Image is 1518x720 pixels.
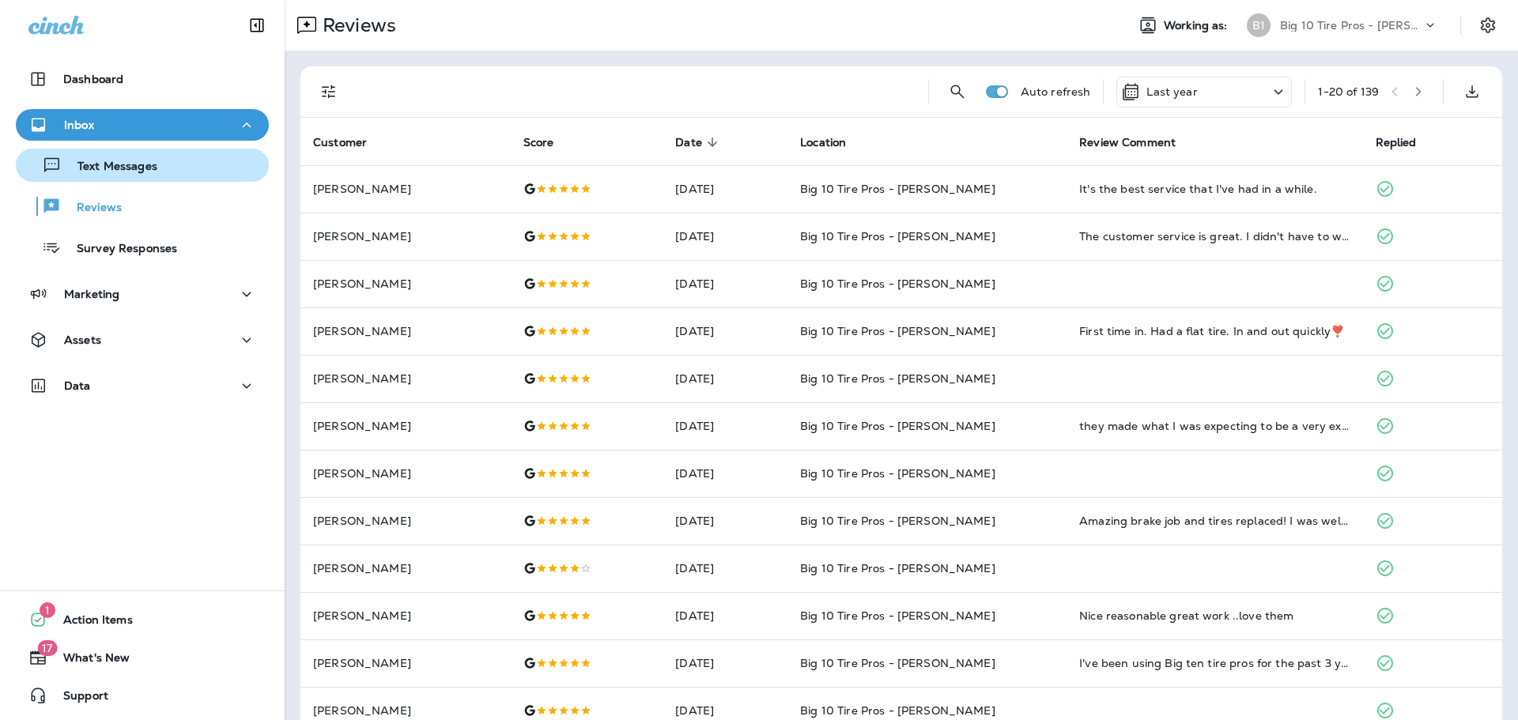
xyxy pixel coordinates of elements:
div: It's the best service that I've had in a while. [1079,181,1350,197]
td: [DATE] [663,307,787,355]
span: Date [675,135,723,149]
button: Dashboard [16,63,269,95]
span: Big 10 Tire Pros - [PERSON_NAME] [800,419,995,433]
div: First time in. Had a flat tire. In and out quickly❣️ [1079,323,1350,339]
td: [DATE] [663,545,787,592]
p: [PERSON_NAME] [313,562,498,575]
span: Big 10 Tire Pros - [PERSON_NAME] [800,324,995,338]
span: 17 [37,640,57,656]
p: Reviews [61,201,122,216]
button: Text Messages [16,149,269,182]
span: Score [523,136,554,149]
button: Marketing [16,278,269,310]
div: Nice reasonable great work ..love them [1079,608,1350,624]
p: [PERSON_NAME] [313,420,498,432]
p: [PERSON_NAME] [313,609,498,622]
span: Replied [1376,135,1437,149]
p: Marketing [64,288,119,300]
button: Settings [1474,11,1502,40]
p: [PERSON_NAME] [313,515,498,527]
td: [DATE] [663,213,787,260]
p: Auto refresh [1021,85,1091,98]
p: [PERSON_NAME] [313,657,498,669]
span: Location [800,135,867,149]
span: Support [47,689,108,708]
span: Big 10 Tire Pros - [PERSON_NAME] [800,277,995,291]
span: Score [523,135,575,149]
span: Customer [313,135,387,149]
span: Big 10 Tire Pros - [PERSON_NAME] [800,371,995,386]
button: Assets [16,324,269,356]
span: Big 10 Tire Pros - [PERSON_NAME] [800,229,995,243]
button: Collapse Sidebar [235,9,279,41]
p: [PERSON_NAME] [313,325,498,337]
span: Replied [1376,136,1417,149]
span: Working as: [1164,19,1231,32]
span: Big 10 Tire Pros - [PERSON_NAME] [800,182,995,196]
p: Data [64,379,91,392]
button: Filters [313,76,345,107]
span: What's New [47,651,130,670]
button: Data [16,370,269,401]
p: Survey Responses [61,242,177,257]
span: Big 10 Tire Pros - [PERSON_NAME] [800,466,995,481]
span: Review Comment [1079,135,1196,149]
p: [PERSON_NAME] [313,467,498,480]
span: Customer [313,136,367,149]
div: I've been using Big ten tire pros for the past 3 years and I've had nothing but excellent service. [1079,655,1350,671]
p: [PERSON_NAME] [313,230,498,243]
span: Review Comment [1079,136,1176,149]
div: B1 [1247,13,1271,37]
td: [DATE] [663,355,787,402]
p: Text Messages [62,160,157,175]
td: [DATE] [663,450,787,497]
p: [PERSON_NAME] [313,372,498,385]
div: The customer service is great. I didn't have to wait all day to get my car back and I was satisfi... [1079,228,1350,244]
span: Big 10 Tire Pros - [PERSON_NAME] [800,561,995,575]
p: [PERSON_NAME] [313,183,498,195]
td: [DATE] [663,165,787,213]
span: Big 10 Tire Pros - [PERSON_NAME] [800,703,995,718]
p: [PERSON_NAME] [313,704,498,717]
p: Dashboard [63,73,123,85]
span: 1 [40,602,55,618]
div: they made what I was expecting to be a very expensive process as pleasant as possible and much mo... [1079,418,1350,434]
button: Reviews [16,190,269,223]
button: 17What's New [16,642,269,673]
p: Big 10 Tire Pros - [PERSON_NAME] [1280,19,1422,32]
button: 1Action Items [16,604,269,635]
p: Inbox [64,119,94,131]
p: Reviews [316,13,396,37]
span: Big 10 Tire Pros - [PERSON_NAME] [800,609,995,623]
td: [DATE] [663,592,787,639]
button: Export as CSV [1456,76,1488,107]
span: Big 10 Tire Pros - [PERSON_NAME] [800,514,995,528]
button: Survey Responses [16,231,269,264]
p: Assets [64,334,101,346]
span: Big 10 Tire Pros - [PERSON_NAME] [800,656,995,670]
button: Support [16,680,269,711]
span: Action Items [47,613,133,632]
div: Amazing brake job and tires replaced! I was well aware my brakes were ROUGH and had been expectin... [1079,513,1350,529]
span: Date [675,136,702,149]
button: Search Reviews [942,76,973,107]
div: 1 - 20 of 139 [1318,85,1379,98]
span: Location [800,136,846,149]
td: [DATE] [663,497,787,545]
td: [DATE] [663,402,787,450]
td: [DATE] [663,260,787,307]
p: [PERSON_NAME] [313,277,498,290]
p: Last year [1146,85,1197,98]
td: [DATE] [663,639,787,687]
button: Inbox [16,109,269,141]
